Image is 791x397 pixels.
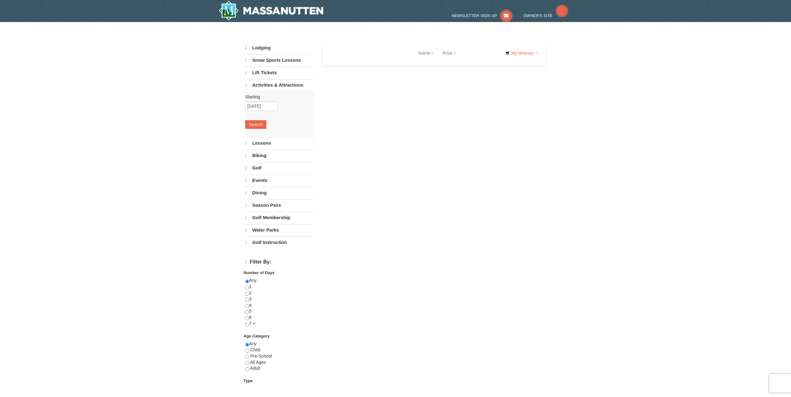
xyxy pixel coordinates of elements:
a: Events [245,174,315,186]
span: All Ages [250,360,266,365]
button: Search [245,120,266,129]
a: My Itinerary [501,48,541,58]
a: Lift Tickets [245,67,315,79]
div: Any [245,341,315,378]
a: Golf Instruction [245,237,315,248]
span: Adult [250,366,260,371]
a: Price [438,47,460,59]
a: Lessons [245,137,315,149]
h4: Filter By: [245,259,315,265]
a: Snow Sports Lessons [245,54,315,66]
div: Any 1 2 3 4 5 6 7 + [245,277,315,333]
strong: Type [244,378,253,383]
span: Newsletter Sign Up [452,13,497,18]
a: Water Parks [245,224,315,236]
a: Golf [245,162,315,174]
a: Massanutten Resort [218,1,324,20]
a: Owner's Site [523,13,568,18]
a: Newsletter Sign Up [452,13,513,18]
a: Activities & Attractions [245,79,315,91]
a: Golf Membership [245,212,315,223]
label: Starting [245,94,310,100]
a: Dining [245,187,315,199]
strong: Number of Days [244,270,275,275]
span: Pre-School [250,354,272,359]
a: Season Pass [245,199,315,211]
span: Child [250,347,260,352]
a: Biking [245,150,315,161]
span: Owner's Site [523,13,553,18]
a: Lodging [245,42,315,54]
a: Name [414,47,438,59]
strong: Age Category [244,334,270,338]
img: Massanutten Resort Logo [218,1,324,20]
